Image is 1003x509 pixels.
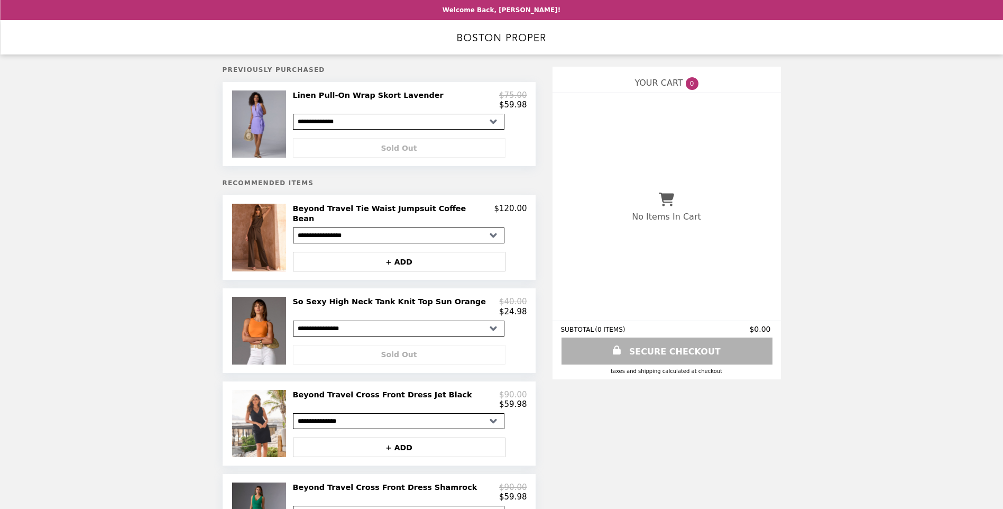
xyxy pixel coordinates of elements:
p: Welcome Back, [PERSON_NAME]! [443,6,560,14]
img: So Sexy High Neck Tank Knit Top Sun Orange [232,297,289,364]
p: $59.98 [499,100,527,110]
img: Beyond Travel Cross Front Dress Jet Black [232,390,289,457]
img: Beyond Travel Tie Waist Jumpsuit Coffee Bean [232,204,289,271]
button: + ADD [293,438,505,457]
p: $59.98 [499,399,527,409]
span: 0 [686,77,698,90]
select: Select a product variant [293,321,504,337]
button: + ADD [293,252,505,271]
div: Taxes and Shipping calculated at checkout [561,368,772,374]
p: $90.00 [499,390,527,399]
h2: Beyond Travel Cross Front Dress Jet Black [293,390,476,399]
h2: Beyond Travel Tie Waist Jumpsuit Coffee Bean [293,204,494,223]
h5: Recommended Items [223,179,536,187]
select: Select a product variant [293,114,504,130]
span: $0.00 [749,325,772,333]
h2: Beyond Travel Cross Front Dress Shamrock [293,483,482,492]
img: Linen Pull-On Wrap Skort Lavender [232,90,289,158]
h2: So Sexy High Neck Tank Knit Top Sun Orange [293,297,491,306]
p: $24.98 [499,307,527,316]
h5: Previously Purchased [223,66,536,74]
p: $120.00 [494,204,527,223]
select: Select a product variant [293,228,504,243]
img: Brand Logo [457,26,546,48]
span: ( 0 ITEMS ) [595,326,625,333]
p: No Items In Cart [632,212,701,222]
span: YOUR CART [634,78,683,88]
p: $40.00 [499,297,527,306]
select: Select a product variant [293,413,504,429]
h2: Linen Pull-On Wrap Skort Lavender [293,90,448,100]
p: $59.98 [499,492,527,502]
p: $90.00 [499,483,527,492]
span: SUBTOTAL [561,326,595,333]
p: $75.00 [499,90,527,100]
